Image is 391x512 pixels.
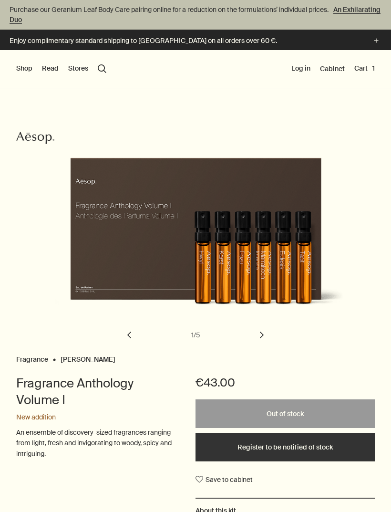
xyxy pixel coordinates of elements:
button: previous slide [119,324,140,345]
button: Cart1 [354,64,375,73]
p: Enjoy complimentary standard shipping to [GEOGRAPHIC_DATA] on all orders over 60 €. [10,36,361,46]
button: Shop [16,64,32,73]
button: Log in [291,64,310,73]
a: Aesop [14,128,57,150]
button: Open search [98,64,106,73]
button: Read [42,64,59,73]
img: Back of Fragrance Anthology gift box [58,136,356,317]
button: Register to be notified of stock [195,433,375,461]
a: An Exhilarating Duo [10,4,381,25]
span: €43.00 [195,375,235,390]
p: An ensemble of discovery-sized fragrances ranging from light, fresh and invigorating to woody, sp... [16,427,176,459]
button: Save to cabinet [195,471,253,488]
div: New addition [16,413,176,422]
div: Fragrance Anthology Volume I [16,136,375,353]
h1: Fragrance Anthology Volume I [16,375,176,408]
button: next slide [251,324,272,345]
p: Purchase our Geranium Leaf Body Care pairing online for a reduction on the formulations’ individu... [10,5,381,25]
a: Cabinet [320,64,345,73]
svg: Aesop [16,131,54,145]
a: Fragrance [16,355,48,359]
button: Out of stock - €43.00 [195,399,375,428]
a: [PERSON_NAME] [61,355,115,359]
button: Enjoy complimentary standard shipping to [GEOGRAPHIC_DATA] on all orders over 60 €. [10,35,381,46]
nav: primary [16,50,106,88]
nav: supplementary [291,50,375,88]
button: Stores [68,64,88,73]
